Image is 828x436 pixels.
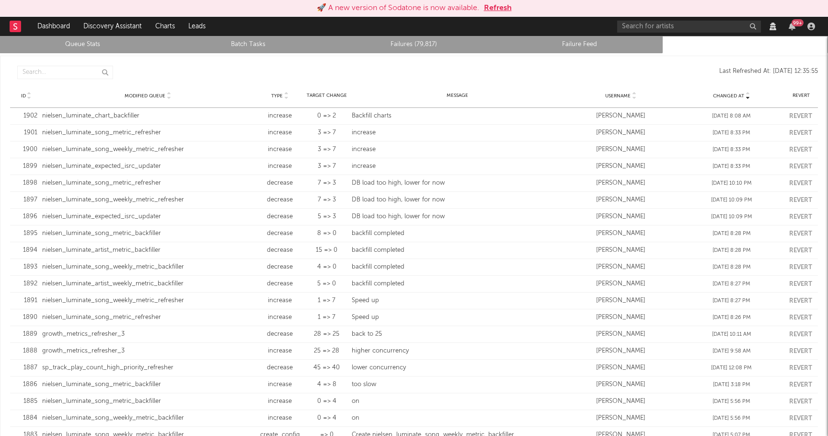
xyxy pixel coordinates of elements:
[352,380,563,389] div: too slow
[15,195,37,205] div: 1897
[484,2,512,14] button: Refresh
[258,212,301,222] div: decrease
[789,197,812,203] button: Revert
[789,92,813,99] div: Revert
[352,111,563,121] div: Backfill charts
[352,229,563,238] div: backfill completed
[113,66,818,79] div: Last Refreshed At: [DATE] 12:35:55
[42,229,253,238] div: nielsen_luminate_song_metric_backfiller
[258,296,301,306] div: increase
[792,19,804,26] div: 99 +
[789,231,812,237] button: Revert
[352,397,563,406] div: on
[678,196,784,204] div: [DATE] 10:09 PM
[352,363,563,373] div: lower concurrency
[789,130,812,136] button: Revert
[42,363,253,373] div: sp_track_play_count_high_priority_refresher
[15,162,37,171] div: 1899
[15,178,37,188] div: 1898
[568,397,674,406] div: [PERSON_NAME]
[306,380,347,389] div: 4 => 8
[568,111,674,121] div: [PERSON_NAME]
[678,398,784,406] div: [DATE] 5:56 PM
[42,178,253,188] div: nielsen_luminate_song_metric_refresher
[352,92,563,99] div: Message
[789,147,812,153] button: Revert
[568,330,674,339] div: [PERSON_NAME]
[125,93,165,99] span: Modified Queue
[789,113,812,119] button: Revert
[15,262,37,272] div: 1893
[568,413,674,423] div: [PERSON_NAME]
[42,128,253,138] div: nielsen_luminate_song_metric_refresher
[789,348,812,354] button: Revert
[258,346,301,356] div: increase
[258,111,301,121] div: increase
[42,296,253,306] div: nielsen_luminate_song_weekly_metric_refresher
[15,212,37,222] div: 1896
[352,128,563,138] div: increase
[678,314,784,322] div: [DATE] 8:26 PM
[568,195,674,205] div: [PERSON_NAME]
[789,382,812,388] button: Revert
[258,195,301,205] div: decrease
[306,397,347,406] div: 0 => 4
[42,330,253,339] div: growth_metrics_refresher_3
[258,178,301,188] div: decrease
[149,17,182,36] a: Charts
[15,128,37,138] div: 1901
[678,330,784,339] div: [DATE] 10:11 AM
[336,39,492,50] a: Failures (79,817)
[352,330,563,339] div: back to 25
[42,195,253,205] div: nielsen_luminate_song_weekly_metric_refresher
[306,363,347,373] div: 45 => 40
[306,413,347,423] div: 0 => 4
[306,313,347,322] div: 1 => 7
[678,414,784,423] div: [DATE] 5:56 PM
[678,364,784,372] div: [DATE] 12:08 PM
[789,331,812,338] button: Revert
[182,17,212,36] a: Leads
[568,363,674,373] div: [PERSON_NAME]
[352,296,563,306] div: Speed up
[568,162,674,171] div: [PERSON_NAME]
[568,178,674,188] div: [PERSON_NAME]
[17,66,113,79] input: Search...
[352,246,563,255] div: backfill completed
[713,93,744,99] span: Changed At
[678,179,784,188] div: [DATE] 10:10 PM
[678,297,784,305] div: [DATE] 8:27 PM
[352,195,563,205] div: DB load too high, lower for now
[21,93,26,99] span: ID
[271,93,283,99] span: Type
[568,212,674,222] div: [PERSON_NAME]
[306,330,347,339] div: 28 => 25
[789,315,812,321] button: Revert
[789,281,812,287] button: Revert
[5,39,161,50] a: Queue Stats
[568,380,674,389] div: [PERSON_NAME]
[258,162,301,171] div: increase
[352,279,563,289] div: backfill completed
[605,93,631,99] span: Username
[789,164,812,170] button: Revert
[352,262,563,272] div: backfill completed
[306,296,347,306] div: 1 => 7
[678,146,784,154] div: [DATE] 8:33 PM
[667,39,823,50] a: Recent Changes
[317,2,479,14] div: 🚀 A new version of Sodatone is now available.
[258,229,301,238] div: decrease
[15,145,37,154] div: 1900
[15,346,37,356] div: 1888
[258,330,301,339] div: decrease
[42,380,253,389] div: nielsen_luminate_song_metric_backfiller
[258,397,301,406] div: increase
[352,212,563,222] div: DB load too high, lower for now
[789,415,812,422] button: Revert
[617,21,761,33] input: Search for artists
[15,413,37,423] div: 1884
[258,363,301,373] div: decrease
[789,298,812,304] button: Revert
[15,380,37,389] div: 1886
[568,246,674,255] div: [PERSON_NAME]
